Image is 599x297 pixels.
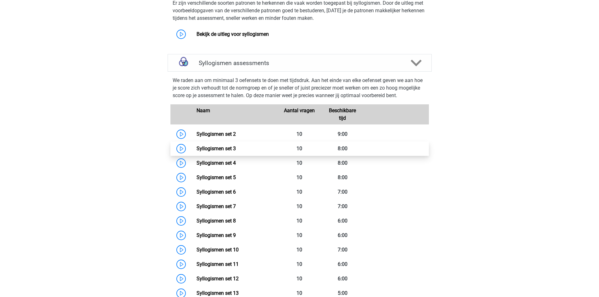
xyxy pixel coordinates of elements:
[199,59,401,67] h4: Syllogismen assessments
[175,55,191,71] img: syllogismen assessments
[197,247,239,253] a: Syllogismen set 10
[197,174,236,180] a: Syllogismen set 5
[278,107,321,122] div: Aantal vragen
[197,131,236,137] a: Syllogismen set 2
[197,160,236,166] a: Syllogismen set 4
[197,261,239,267] a: Syllogismen set 11
[197,276,239,282] a: Syllogismen set 12
[197,189,236,195] a: Syllogismen set 6
[192,107,278,122] div: Naam
[197,218,236,224] a: Syllogismen set 8
[197,232,236,238] a: Syllogismen set 9
[173,77,427,99] p: We raden aan om minimaal 3 oefensets te doen met tijdsdruk. Aan het einde van elke oefenset geven...
[197,203,236,209] a: Syllogismen set 7
[197,146,236,151] a: Syllogismen set 3
[321,107,364,122] div: Beschikbare tijd
[197,31,269,37] a: Bekijk de uitleg voor syllogismen
[197,290,239,296] a: Syllogismen set 13
[165,54,434,72] a: assessments Syllogismen assessments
